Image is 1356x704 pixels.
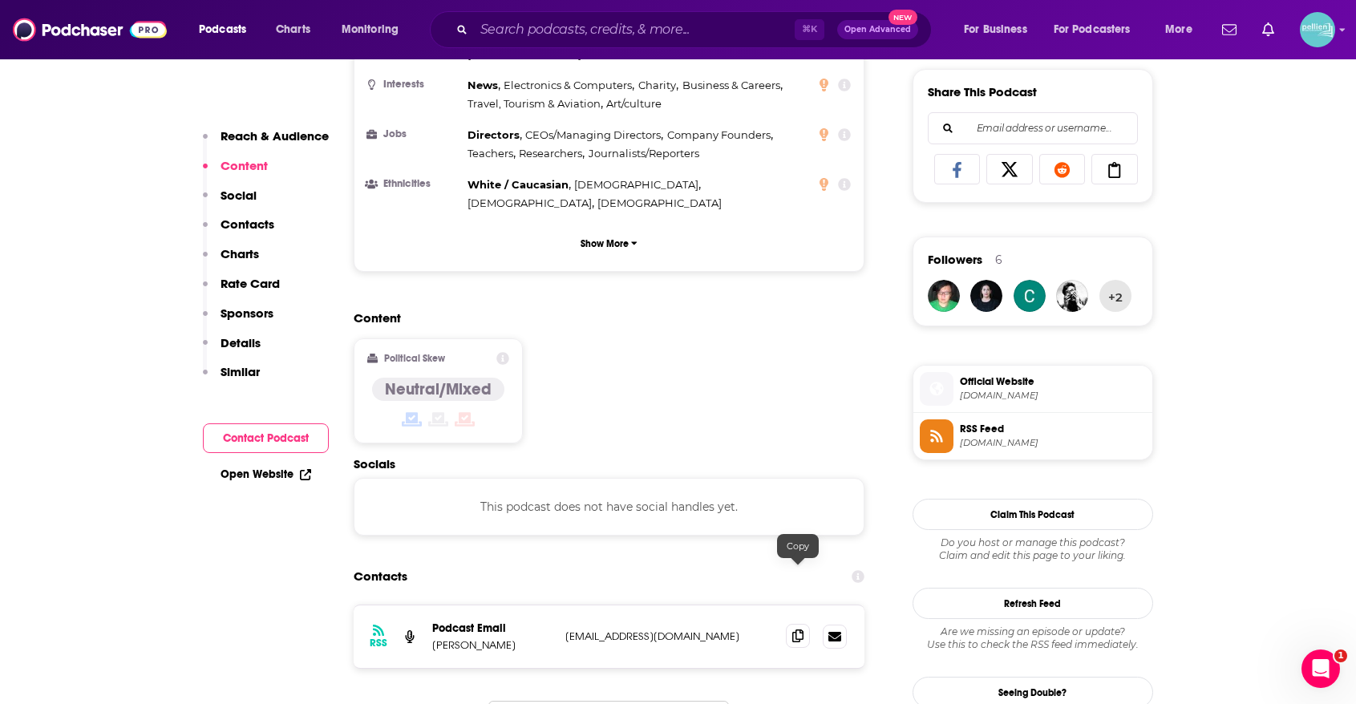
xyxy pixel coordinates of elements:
[203,216,274,246] button: Contacts
[221,335,261,350] p: Details
[1300,12,1335,47] img: User Profile
[928,280,960,312] img: jimzhou
[188,17,267,42] button: open menu
[468,194,594,212] span: ,
[384,353,445,364] h2: Political Skew
[468,47,581,60] span: [GEOGRAPHIC_DATA]
[468,97,601,110] span: Travel, Tourism & Aviation
[221,128,329,144] p: Reach & Audience
[913,536,1153,549] span: Do you host or manage this podcast?
[468,196,592,209] span: [DEMOGRAPHIC_DATA]
[1099,280,1131,312] button: +2
[370,637,387,649] h3: RSS
[1039,154,1086,184] a: Share on Reddit
[354,561,407,592] h2: Contacts
[960,390,1146,402] span: chinatalk.substack.com
[468,144,516,163] span: ,
[468,95,603,113] span: ,
[986,154,1033,184] a: Share on X/Twitter
[795,19,824,40] span: ⌘ K
[1056,280,1088,312] a: PaulfromJersey
[638,79,676,91] span: Charity
[474,17,795,42] input: Search podcasts, credits, & more...
[354,478,865,536] div: This podcast does not have social handles yet.
[574,178,698,191] span: [DEMOGRAPHIC_DATA]
[995,253,1002,267] div: 6
[221,305,273,321] p: Sponsors
[367,229,852,258] button: Show More
[953,17,1047,42] button: open menu
[913,536,1153,562] div: Claim and edit this page to your liking.
[203,364,260,394] button: Similar
[276,18,310,41] span: Charts
[1014,280,1046,312] img: ctinley1987
[203,158,268,188] button: Content
[1301,649,1340,688] iframe: Intercom live chat
[928,252,982,267] span: Followers
[920,419,1146,453] a: RSS Feed[DOMAIN_NAME]
[221,188,257,203] p: Social
[777,534,819,558] div: Copy
[1043,17,1154,42] button: open menu
[342,18,399,41] span: Monitoring
[468,128,520,141] span: Directors
[468,126,522,144] span: ,
[844,26,911,34] span: Open Advanced
[203,246,259,276] button: Charts
[1256,16,1281,43] a: Show notifications dropdown
[682,79,780,91] span: Business & Careers
[519,144,585,163] span: ,
[468,147,513,160] span: Teachers
[928,84,1037,99] h3: Share This Podcast
[330,17,419,42] button: open menu
[913,588,1153,619] button: Refresh Feed
[221,216,274,232] p: Contacts
[445,11,947,48] div: Search podcasts, credits, & more...
[265,17,320,42] a: Charts
[1165,18,1192,41] span: More
[638,76,678,95] span: ,
[13,14,167,45] img: Podchaser - Follow, Share and Rate Podcasts
[581,238,629,249] p: Show More
[221,158,268,173] p: Content
[1300,12,1335,47] span: Logged in as JessicaPellien
[964,18,1027,41] span: For Business
[525,128,661,141] span: CEOs/Managing Directors
[354,456,865,471] h2: Socials
[606,97,662,110] span: Art/culture
[970,280,1002,312] img: putney.charlotte
[432,638,553,652] p: [PERSON_NAME]
[960,374,1146,389] span: Official Website
[203,335,261,365] button: Details
[913,499,1153,530] button: Claim This Podcast
[888,10,917,25] span: New
[597,196,722,209] span: [DEMOGRAPHIC_DATA]
[221,246,259,261] p: Charts
[525,126,663,144] span: ,
[1216,16,1243,43] a: Show notifications dropdown
[367,179,461,189] h3: Ethnicities
[837,20,918,39] button: Open AdvancedNew
[432,621,553,635] p: Podcast Email
[1054,18,1131,41] span: For Podcasters
[504,76,634,95] span: ,
[682,76,783,95] span: ,
[221,364,260,379] p: Similar
[367,129,461,140] h3: Jobs
[960,422,1146,436] span: RSS Feed
[203,128,329,158] button: Reach & Audience
[960,437,1146,449] span: feeds.megaphone.fm
[203,305,273,335] button: Sponsors
[941,113,1124,144] input: Email address or username...
[667,126,773,144] span: ,
[203,276,280,305] button: Rate Card
[203,188,257,217] button: Social
[354,310,852,326] h2: Content
[920,372,1146,406] a: Official Website[DOMAIN_NAME]
[1091,154,1138,184] a: Copy Link
[934,154,981,184] a: Share on Facebook
[504,79,632,91] span: Electronics & Computers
